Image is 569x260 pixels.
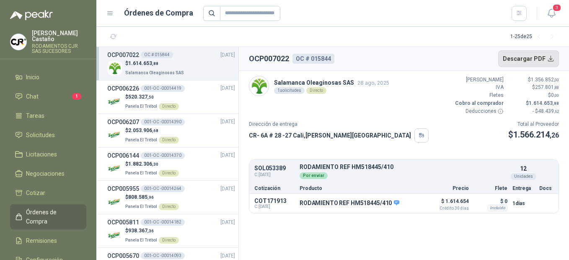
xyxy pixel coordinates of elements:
p: $ [125,193,179,201]
span: 1.614.653 [128,60,158,66]
p: Fletes [453,91,504,99]
p: RODAMIENTOS CJR SAS SUCESORES [32,44,86,54]
span: ,50 [147,95,154,99]
span: ,68 [152,128,158,133]
span: 1.566.214 [513,130,559,140]
span: Panela El Trébol [125,104,157,109]
div: 001-OC -00014419 [141,85,185,92]
p: $ [509,83,559,91]
img: Company Logo [107,94,122,109]
div: Directo [159,170,179,177]
img: Company Logo [107,61,122,75]
div: OC # 015844 [292,54,334,64]
p: CR- 6A # 28 -27 Cali , [PERSON_NAME][GEOGRAPHIC_DATA] [249,131,411,140]
span: 2.053.906 [128,127,158,133]
span: 808.585 [128,194,154,200]
a: Inicio [10,69,86,85]
a: Tareas [10,108,86,124]
a: Solicitudes [10,127,86,143]
p: $ [125,227,179,235]
img: Company Logo [107,161,122,176]
p: Flete [474,186,507,191]
p: Producto [300,186,422,191]
span: Panela El Trébol [125,204,157,209]
span: [DATE] [220,252,235,260]
span: Panela El Trébol [125,138,157,142]
a: OCP007022OC # 015844[DATE] Company Logo$1.614.653,88Salamanca Oleaginosas SAS [107,50,235,77]
p: $ 0 [474,196,507,206]
span: Panela El Trébol [125,238,157,242]
img: Company Logo [107,228,122,243]
div: Directo [159,203,179,210]
span: Negociaciones [26,169,65,178]
span: 520.327 [128,94,154,100]
span: Chat [26,92,39,101]
a: Órdenes de Compra [10,204,86,229]
span: 938.367 [128,228,154,234]
span: Remisiones [26,236,57,245]
p: RODAMIENTO REF HM518445/410 [300,200,399,207]
span: ,30 [152,162,158,166]
span: Solicitudes [26,130,55,140]
span: ,62 [554,109,559,114]
span: ,88 [152,61,158,66]
span: ,96 [147,195,154,200]
p: COT171913 [254,198,295,204]
p: - $ [509,107,559,115]
a: OCP006144001-OC -00014370[DATE] Company Logo$1.882.306,30Panela El TrébolDirecto [107,151,235,177]
p: Docs [539,186,553,191]
img: Company Logo [107,195,122,209]
div: 1 solicitudes [274,87,305,94]
span: [DATE] [220,151,235,159]
div: Unidades [511,173,536,180]
span: Inicio [26,73,39,82]
h1: Órdenes de Compra [124,7,193,19]
span: 28 ago, 2025 [357,80,389,86]
h3: OCP006144 [107,151,139,160]
a: Cotizar [10,185,86,201]
span: 257.801 [535,84,559,90]
p: SOL053389 [254,165,295,172]
p: $ [125,127,179,135]
p: $ [508,128,559,141]
p: 12 [520,164,527,173]
span: [DATE] [220,51,235,59]
img: Company Logo [10,34,26,50]
span: Tareas [26,111,44,120]
span: Cotizar [26,188,45,198]
h3: OCP007022 [107,50,139,60]
span: ,00 [554,78,559,82]
span: ,88 [553,101,559,106]
p: $ [509,76,559,84]
p: 1 días [512,198,534,208]
p: $ [509,91,559,99]
img: Company Logo [249,76,269,96]
span: ,26 [550,131,559,139]
a: Negociaciones [10,166,86,182]
p: Precio [427,186,469,191]
button: Descargar PDF [498,50,559,67]
span: 48.439 [538,108,559,114]
div: 1 - 25 de 25 [510,30,559,44]
a: Licitaciones [10,146,86,162]
span: 1.614.653 [529,100,559,106]
h3: OCP006226 [107,84,139,93]
p: Dirección de entrega [249,120,429,128]
a: OCP006226001-OC -00014419[DATE] Company Logo$520.327,50Panela El TrébolDirecto [107,84,235,110]
button: 3 [544,6,559,21]
p: Cotización [254,186,295,191]
span: [DATE] [220,118,235,126]
h2: OCP007022 [249,53,289,65]
div: Directo [159,237,179,244]
h3: OCP005955 [107,184,139,193]
img: Company Logo [107,128,122,143]
div: 001-OC -00014390 [141,119,185,125]
span: Crédito 30 días [427,206,469,211]
p: Entrega [512,186,534,191]
a: Chat1 [10,88,86,104]
p: $ [125,93,179,101]
div: Directo [306,87,326,94]
div: Directo [159,137,179,143]
a: Remisiones [10,233,86,249]
p: Salamanca Oleaginosas SAS [274,78,389,87]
